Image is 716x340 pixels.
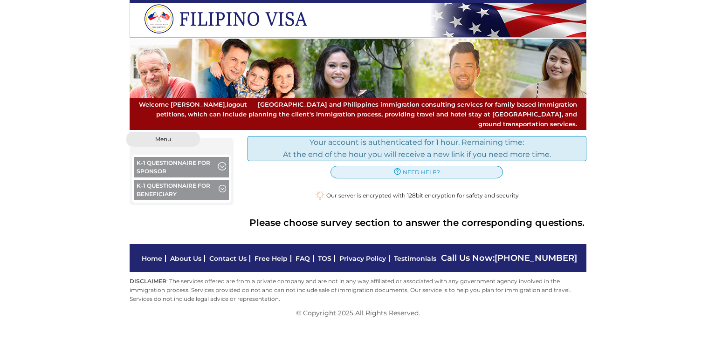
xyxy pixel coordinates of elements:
[495,253,577,263] a: [PHONE_NUMBER]
[249,215,585,230] b: Please choose survey section to answer the corresponding questions.
[318,254,331,263] a: TOS
[326,191,519,200] span: Our server is encrypted with 128bit encryption for safety and security
[441,253,577,263] span: Call Us Now:
[130,277,586,304] p: : The services offered are from a private company and are not in any way affiliated or associated...
[139,100,577,129] span: [GEOGRAPHIC_DATA] and Philippines immigration consulting services for family based immigration pe...
[209,254,247,263] a: Contact Us
[170,254,201,263] a: About Us
[339,254,386,263] a: Privacy Policy
[134,180,229,203] button: K-1 Questionnaire for Beneficiary
[227,101,247,108] a: logout
[255,254,288,263] a: Free Help
[130,308,586,318] p: © Copyright 2025 All Rights Reserved.
[394,254,436,263] a: Testimonials
[134,157,229,180] button: K-1 Questionnaire for Sponsor
[130,278,166,285] strong: DISCLAIMER
[126,131,200,147] button: Menu
[403,168,440,177] span: need help?
[296,254,310,263] a: FAQ
[155,136,171,142] span: Menu
[142,254,162,263] a: Home
[330,166,503,178] a: need help?
[139,100,247,109] span: Welcome [PERSON_NAME],
[248,136,587,161] div: Your account is authenticated for 1 hour. Remaining time: At the end of the hour you will receive...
